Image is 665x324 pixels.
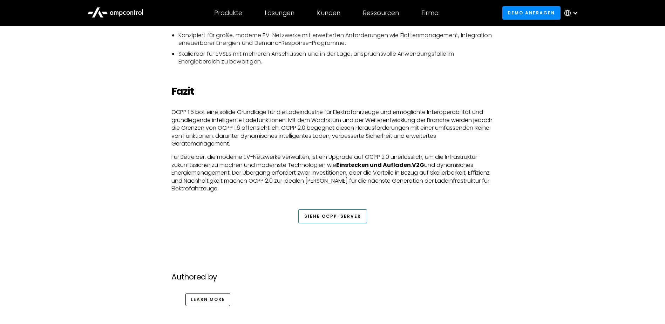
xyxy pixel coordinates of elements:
[214,9,242,17] div: Produkte
[363,9,399,17] div: Ressourcen
[317,9,340,17] div: Kunden
[164,288,501,320] div: go to author page
[178,32,494,47] li: Konzipiert für große, moderne EV-Netzwerke mit erweiterten Anforderungen wie Flottenmanagement, I...
[265,9,294,17] div: Lösungen
[171,85,194,98] strong: Fazit
[336,161,411,169] strong: Einstecken und Aufladen
[412,161,424,169] strong: V2G
[298,209,367,223] a: Siehe OCPP-Server
[171,108,494,148] p: OCPP 1.6 bot eine solide Grundlage für die Ladeindustrie für Elektrofahrzeuge und ermöglichte Int...
[421,9,439,17] div: Firma
[178,50,494,66] li: Skalierbar für EVSEs mit mehreren Anschlüssen und in der Lage, anspruchsvolle Anwendungsfälle im ...
[185,293,231,306] a: go to the author's information page
[171,153,494,193] p: Für Betreiber, die moderne EV-Netzwerke verwalten, ist ein Upgrade auf OCPP 2.0 unerlässlich, um ...
[502,6,561,19] a: Demo anfragen
[171,272,494,282] h2: Authored by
